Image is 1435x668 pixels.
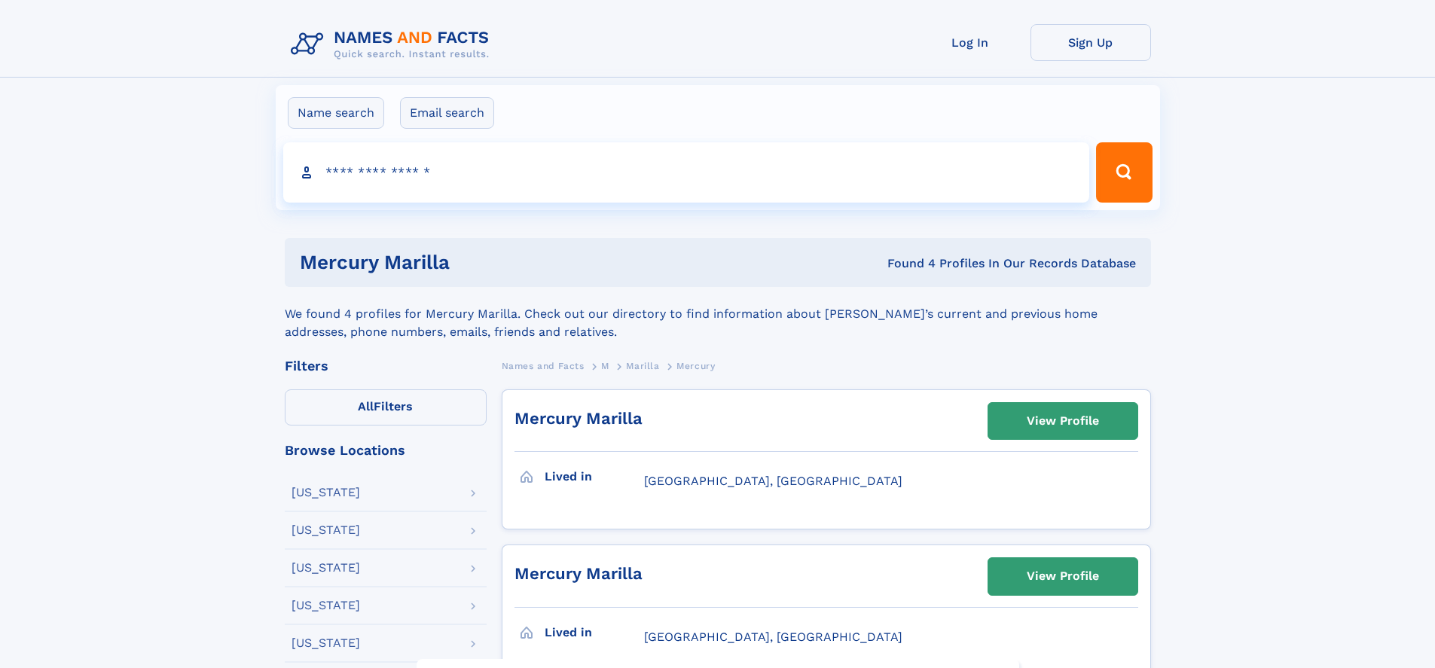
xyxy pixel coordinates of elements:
div: View Profile [1027,404,1099,438]
a: Mercury Marilla [514,564,643,583]
span: M [601,361,609,371]
div: [US_STATE] [292,524,360,536]
span: [GEOGRAPHIC_DATA], [GEOGRAPHIC_DATA] [644,474,902,488]
label: Name search [288,97,384,129]
div: [US_STATE] [292,487,360,499]
h1: Mercury Marilla [300,253,669,272]
span: [GEOGRAPHIC_DATA], [GEOGRAPHIC_DATA] [644,630,902,644]
div: [US_STATE] [292,562,360,574]
h3: Lived in [545,620,644,645]
div: [US_STATE] [292,599,360,612]
div: Found 4 Profiles In Our Records Database [668,255,1136,272]
a: M [601,356,609,375]
a: Log In [910,24,1030,61]
button: Search Button [1096,142,1152,203]
a: View Profile [988,403,1137,439]
a: Names and Facts [502,356,585,375]
span: All [358,399,374,413]
div: View Profile [1027,559,1099,593]
div: Filters [285,359,487,373]
a: View Profile [988,558,1137,594]
div: [US_STATE] [292,637,360,649]
h3: Lived in [545,464,644,490]
input: search input [283,142,1090,203]
div: We found 4 profiles for Mercury Marilla. Check out our directory to find information about [PERSO... [285,287,1151,341]
img: Logo Names and Facts [285,24,502,65]
span: Mercury [676,361,715,371]
div: Browse Locations [285,444,487,457]
a: Mercury Marilla [514,409,643,428]
span: Marilla [626,361,659,371]
label: Filters [285,389,487,426]
a: Sign Up [1030,24,1151,61]
a: Marilla [626,356,659,375]
label: Email search [400,97,494,129]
